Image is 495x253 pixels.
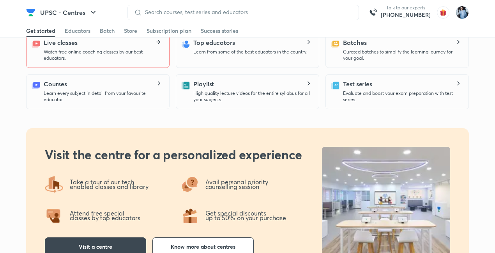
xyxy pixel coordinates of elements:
div: Subscription plan [147,27,191,35]
p: Evaluate and boost your exam preparation with test series. [343,90,462,103]
a: Store [124,25,137,37]
h5: Courses [44,79,67,89]
img: Company Logo [26,8,35,17]
input: Search courses, test series and educators [142,9,352,15]
a: Success stories [201,25,238,37]
img: offering4.png [45,175,64,194]
p: Learn every subject in detail from your favourite educator. [44,90,163,103]
p: Watch free online coaching classes by our best educators. [44,49,163,61]
a: [PHONE_NUMBER] [381,11,431,19]
a: Batch [100,25,115,37]
a: Educators [65,25,90,37]
div: Educators [65,27,90,35]
h5: Live classes [44,38,78,47]
div: Batch [100,27,115,35]
h5: Top educators [193,38,235,47]
h5: Batches [343,38,366,47]
p: Curated batches to simplify the learning journey for your goal. [343,49,462,61]
p: Attend free special classes by top educators [70,211,140,221]
a: Get started [26,25,55,37]
img: offering1.png [180,206,199,225]
div: Success stories [201,27,238,35]
p: Avail personal priority counselling session [205,180,270,189]
p: Get special discounts up to 50% on your purchase [205,211,286,221]
h2: Visit the centre for a personalized experience [45,147,302,162]
span: Visit a centre [79,243,112,251]
div: Get started [26,27,55,35]
img: call-us [365,5,381,20]
img: Shipu [456,6,469,19]
p: Learn from some of the best educators in the country. [193,49,308,55]
p: Talk to our experts [381,5,431,11]
span: Know more about centres [171,243,235,251]
img: offering2.png [45,206,64,225]
h5: Playlist [193,79,214,89]
p: Take a tour of our tech enabled classes and library [70,180,148,189]
h5: Test series [343,79,372,89]
a: Subscription plan [147,25,191,37]
img: offering3.png [180,175,199,194]
button: UPSC - Centres [35,5,103,20]
img: avatar [437,6,449,19]
p: High quality lecture videos for the entire syllabus for all your subjects. [193,90,313,103]
div: Store [124,27,137,35]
